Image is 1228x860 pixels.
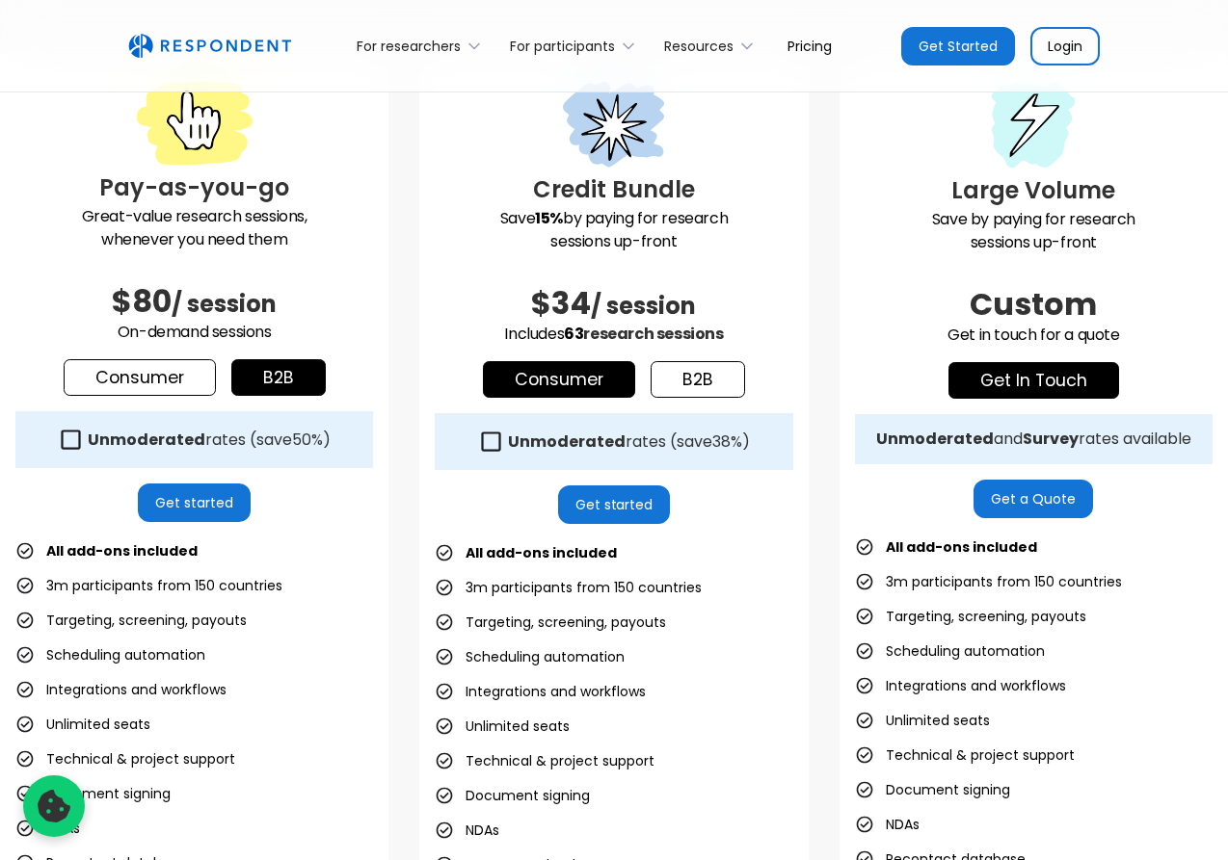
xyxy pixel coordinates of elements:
span: / session [591,290,696,322]
p: Save by paying for research sessions up-front [855,208,1213,254]
li: 3m participants from 150 countries [15,572,282,599]
li: Targeting, screening, payouts [15,607,247,634]
li: Integrations and workflows [15,676,227,703]
a: get in touch [948,362,1119,399]
strong: Unmoderated [508,430,626,453]
div: For participants [499,23,654,68]
a: Pricing [772,23,847,68]
a: Get a Quote [974,480,1093,518]
li: Technical & project support [855,742,1075,769]
li: NDAs [855,811,920,838]
a: home [128,34,291,59]
li: Integrations and workflows [855,672,1066,699]
div: For researchers [346,23,499,68]
p: On-demand sessions [15,321,373,344]
h3: Pay-as-you-go [15,170,373,205]
span: 63 [564,323,583,345]
div: Resources [664,37,734,56]
span: $34 [531,281,591,325]
li: Unlimited seats [15,711,150,738]
strong: Survey [1023,428,1079,450]
h3: Large Volume [855,173,1213,208]
li: Scheduling automation [435,643,625,670]
p: Great-value research sessions, whenever you need them [15,205,373,251]
span: Custom [970,282,1097,326]
li: Technical & project support [15,745,235,772]
li: Document signing [855,776,1010,803]
div: For researchers [357,37,461,56]
li: Targeting, screening, payouts [855,603,1086,630]
li: Unlimited seats [855,707,990,734]
strong: Unmoderated [88,429,205,451]
li: Targeting, screening, payouts [435,609,666,636]
p: Get in touch for a quote [855,324,1213,347]
li: Integrations and workflows [435,678,646,705]
li: Document signing [435,782,590,809]
div: and rates available [876,430,1191,449]
strong: Unmoderated [876,428,994,450]
div: rates (save ) [508,432,750,452]
strong: All add-ons included [46,541,198,560]
li: NDAs [15,815,80,842]
span: $80 [112,279,172,323]
p: Includes [435,323,792,346]
li: 3m participants from 150 countries [435,574,702,601]
a: Get started [138,483,251,522]
a: Get started [558,485,671,524]
img: Untitled UI logotext [128,34,291,59]
strong: All add-ons included [886,537,1037,557]
strong: All add-ons included [466,543,617,562]
a: Login [1030,27,1100,65]
span: 38% [712,430,742,453]
div: rates (save ) [88,430,331,450]
li: Document signing [15,780,171,807]
a: Get Started [901,27,1015,65]
li: 3m participants from 150 countries [855,568,1122,595]
li: Scheduling automation [15,641,205,668]
span: research sessions [583,323,723,345]
span: 50% [292,429,323,451]
span: / session [172,288,277,320]
a: Consumer [64,359,216,396]
li: Technical & project support [435,747,654,774]
li: NDAs [435,817,499,844]
div: For participants [510,37,615,56]
a: b2b [651,361,745,398]
strong: 15% [535,207,563,229]
h3: Credit Bundle [435,172,792,207]
a: Consumer [483,361,635,398]
p: Save by paying for research sessions up-front [435,207,792,253]
div: Resources [654,23,772,68]
li: Unlimited seats [435,713,570,740]
li: Scheduling automation [855,638,1045,665]
a: b2b [231,359,326,396]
